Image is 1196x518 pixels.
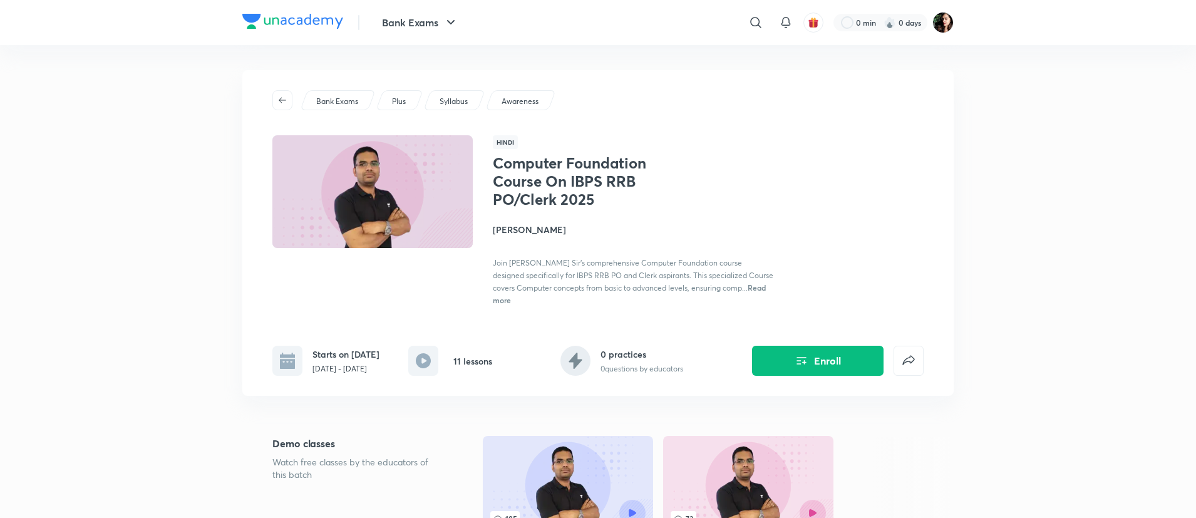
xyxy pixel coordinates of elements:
[242,14,343,32] a: Company Logo
[493,135,518,149] span: Hindi
[502,96,539,107] p: Awareness
[312,348,379,361] h6: Starts on [DATE]
[392,96,406,107] p: Plus
[312,363,379,375] p: [DATE] - [DATE]
[884,16,896,29] img: streak
[894,346,924,376] button: false
[752,346,884,376] button: Enroll
[440,96,468,107] p: Syllabus
[493,154,698,208] h1: Computer Foundation Course On IBPS RRB PO/Clerk 2025
[808,17,819,28] img: avatar
[601,363,683,375] p: 0 questions by educators
[803,13,823,33] button: avatar
[316,96,358,107] p: Bank Exams
[601,348,683,361] h6: 0 practices
[493,258,773,293] span: Join [PERSON_NAME] Sir's comprehensive Computer Foundation course designed specifically for IBPS ...
[500,96,541,107] a: Awareness
[272,436,443,451] h5: Demo classes
[374,10,466,35] button: Bank Exams
[242,14,343,29] img: Company Logo
[271,134,475,249] img: Thumbnail
[493,223,773,236] h4: [PERSON_NAME]
[314,96,361,107] a: Bank Exams
[438,96,470,107] a: Syllabus
[453,355,492,368] h6: 11 lessons
[272,456,443,481] p: Watch free classes by the educators of this batch
[390,96,408,107] a: Plus
[932,12,954,33] img: Priyanka K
